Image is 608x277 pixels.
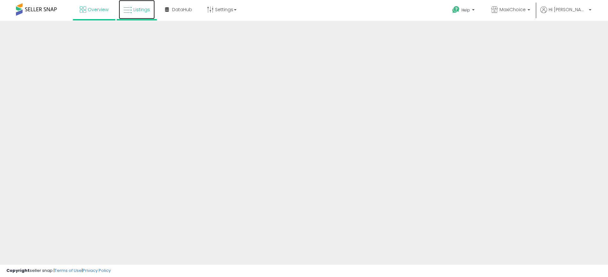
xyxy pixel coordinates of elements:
a: Privacy Policy [83,267,111,273]
span: DataHub [172,6,192,13]
a: Hi [PERSON_NAME] [540,6,591,21]
div: seller snap | | [6,268,111,274]
a: Terms of Use [55,267,82,273]
span: MaxiChoice [499,6,526,13]
a: Help [447,1,481,21]
strong: Copyright [6,267,30,273]
span: Help [462,7,470,13]
span: Listings [133,6,150,13]
span: Hi [PERSON_NAME] [549,6,587,13]
span: Overview [88,6,109,13]
i: Get Help [452,6,460,14]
